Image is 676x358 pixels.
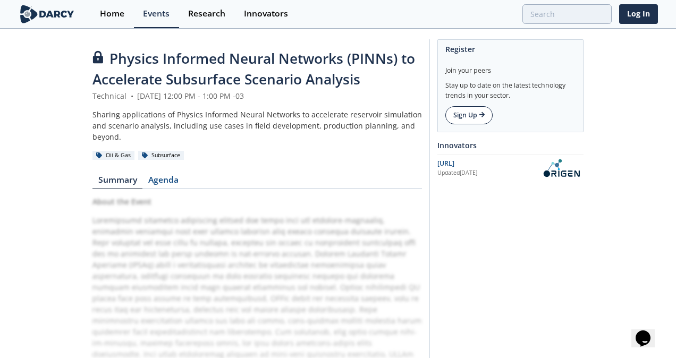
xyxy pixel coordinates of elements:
span: Physics Informed Neural Networks (PINNs) to Accelerate Subsurface Scenario Analysis [92,49,415,89]
img: OriGen.AI [539,159,584,177]
div: Oil & Gas [92,151,134,160]
div: [URL] [437,159,539,168]
div: Events [143,10,170,18]
div: Subsurface [138,151,184,160]
div: Innovators [244,10,288,18]
img: logo-wide.svg [18,5,76,23]
a: [URL] Updated[DATE] OriGen.AI [437,159,584,177]
div: Sharing applications of Physics Informed Neural Networks to accelerate reservoir simulation and s... [92,109,422,142]
div: Home [100,10,124,18]
input: Advanced Search [522,4,612,24]
div: Register [445,40,576,58]
div: Innovators [437,136,584,155]
div: Updated [DATE] [437,169,539,177]
div: Technical [DATE] 12:00 PM - 1:00 PM -03 [92,90,422,101]
div: Join your peers [445,58,576,75]
a: Summary [92,176,142,189]
iframe: chat widget [631,316,665,347]
div: Stay up to date on the latest technology trends in your sector. [445,75,576,100]
a: Sign Up [445,106,493,124]
span: • [129,91,135,101]
a: Agenda [142,176,184,189]
a: Log In [619,4,658,24]
div: Research [188,10,225,18]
